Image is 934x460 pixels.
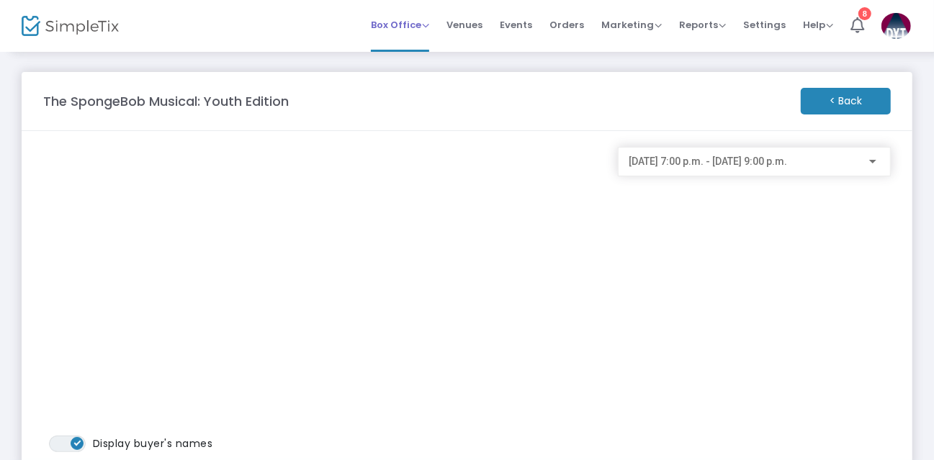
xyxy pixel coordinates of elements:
[43,147,603,436] iframe: seating chart
[743,6,786,43] span: Settings
[858,7,871,20] div: 8
[801,88,891,114] m-button: < Back
[601,18,662,32] span: Marketing
[446,6,482,43] span: Venues
[43,91,289,111] m-panel-title: The SpongeBob Musical: Youth Edition
[549,6,584,43] span: Orders
[629,155,788,167] span: [DATE] 7:00 p.m. - [DATE] 9:00 p.m.
[93,436,213,451] span: Display buyer's names
[803,18,833,32] span: Help
[500,6,532,43] span: Events
[74,439,81,446] span: ON
[371,18,429,32] span: Box Office
[679,18,726,32] span: Reports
